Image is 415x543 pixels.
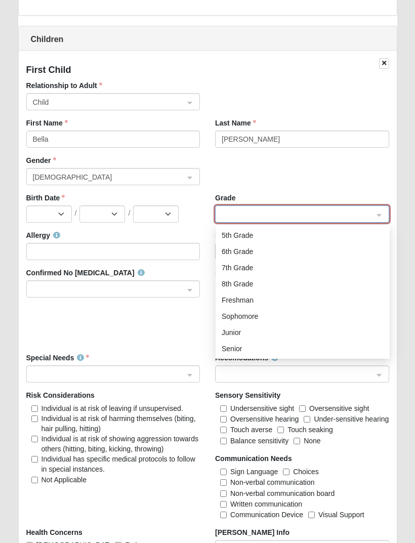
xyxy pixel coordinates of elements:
span: Oversensitive sight [309,405,369,413]
label: Risk Considerations [26,391,95,401]
input: Touch averse [220,427,227,434]
input: None [294,438,300,445]
input: Individual is at risk of leaving if unsupervised. [31,406,38,412]
div: Sophomore [216,309,390,325]
div: 6th Grade [222,246,384,258]
div: 6th Grade [216,244,390,260]
div: 5th Grade [222,230,384,241]
input: Oversensitive sight [299,406,306,412]
label: Grade [215,193,235,203]
h1: Children [19,35,397,45]
h4: First Child [26,65,389,76]
label: Health Concerns [26,528,82,538]
span: / [128,208,130,219]
label: Accomodations [215,353,278,363]
span: Not Applicable [41,476,87,484]
span: None [304,437,320,445]
span: Touch seaking [287,426,333,434]
input: Individual is at risk of harming themselves (biting, hair pulling, hitting) [31,416,38,423]
input: Not Applicable [31,477,38,484]
span: Touch averse [230,426,272,434]
input: Communication Device [220,512,227,519]
div: 8th Grade [216,276,390,293]
label: Communication Needs [215,454,292,464]
label: Allergy [26,231,60,241]
span: Under-sensitive hearing [314,415,389,424]
label: Sensory Sensitivity [215,391,280,401]
span: Individual is at risk of showing aggression towards others (hitting, biting, kicking, throwing) [41,435,199,453]
span: Visual Support [318,511,364,519]
label: Confirmed No [MEDICAL_DATA] [26,268,145,278]
span: Female [33,172,185,183]
span: Child [33,97,185,108]
span: Individual has specific medical protocols to follow in special instances. [41,455,195,474]
span: Choices [293,468,319,476]
input: Undersensitive sight [220,406,227,412]
div: Junior [222,327,384,339]
div: Senior [216,341,390,357]
div: 5th Grade [216,228,390,244]
span: / [75,208,77,219]
span: Undersensitive sight [230,405,294,413]
label: [PERSON_NAME] Info [215,528,289,538]
label: Relationship to Adult [26,81,102,91]
input: Non-verbal communication [220,480,227,486]
label: Special Needs [26,353,90,363]
input: Individual is at risk of showing aggression towards others (hitting, biting, kicking, throwing) [31,436,38,443]
div: Sophomore [222,311,384,322]
label: Legal Notes [215,231,265,241]
label: First Name [26,118,68,129]
div: Freshman [216,293,390,309]
div: 7th Grade [216,260,390,276]
div: Junior [216,325,390,341]
span: Non-verbal communication [230,479,315,487]
label: Food Specific Allergies [215,268,293,278]
span: Oversensitive hearing [230,415,299,424]
input: Touch seaking [277,427,284,434]
div: Freshman [222,295,384,306]
span: Written communication [230,500,302,509]
label: Gender [26,156,56,166]
input: Balance sensitivity [220,438,227,445]
label: Birth Date [26,193,65,203]
span: Individual is at risk of leaving if unsupervised. [41,405,183,413]
input: Under-sensitive hearing [304,416,310,423]
input: Written communication [220,502,227,508]
span: Sign Language [230,468,278,476]
input: Sign Language [220,469,227,476]
span: Non-verbal communication board [230,490,335,498]
label: Last Name [215,118,256,129]
input: Choices [283,469,289,476]
input: Individual has specific medical protocols to follow in special instances. [31,456,38,463]
span: Communication Device [230,511,303,519]
input: Oversensitive hearing [220,416,227,423]
span: Individual is at risk of harming themselves (biting, hair pulling, hitting) [41,415,196,433]
div: 8th Grade [222,279,384,290]
input: Visual Support [308,512,315,519]
span: Balance sensitivity [230,437,288,445]
div: Senior [222,344,384,355]
div: 7th Grade [222,263,384,274]
input: Non-verbal communication board [220,491,227,497]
